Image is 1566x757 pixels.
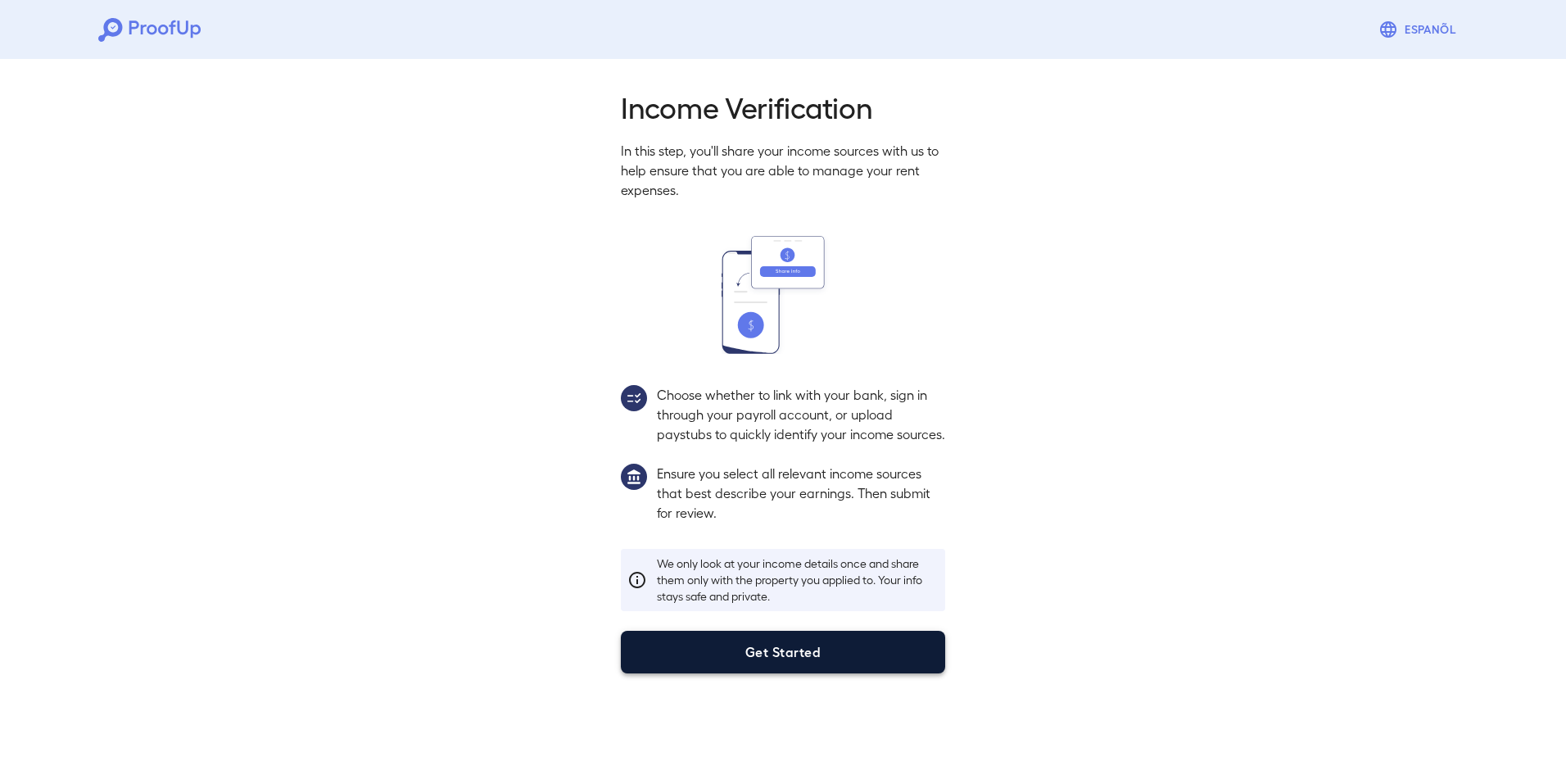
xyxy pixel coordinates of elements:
[621,464,647,490] img: group1.svg
[621,88,945,125] h2: Income Verification
[621,631,945,673] button: Get Started
[722,236,844,354] img: transfer_money.svg
[657,464,945,523] p: Ensure you select all relevant income sources that best describe your earnings. Then submit for r...
[657,385,945,444] p: Choose whether to link with your bank, sign in through your payroll account, or upload paystubs t...
[621,385,647,411] img: group2.svg
[657,555,939,605] p: We only look at your income details once and share them only with the property you applied to. Yo...
[1372,13,1468,46] button: Espanõl
[621,141,945,200] p: In this step, you'll share your income sources with us to help ensure that you are able to manage...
